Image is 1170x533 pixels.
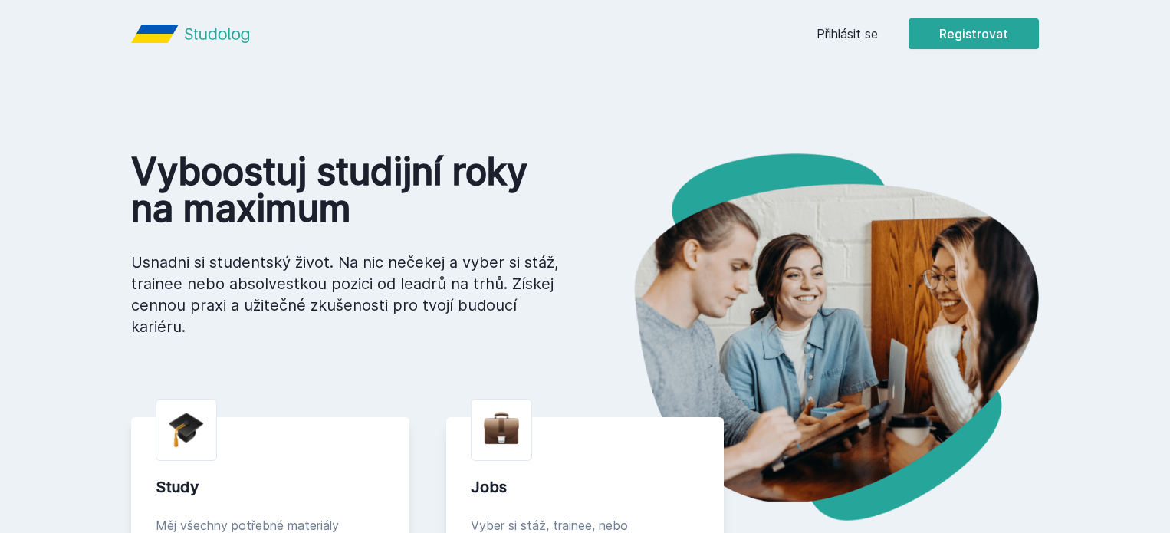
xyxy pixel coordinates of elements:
img: graduation-cap.png [169,412,204,448]
img: briefcase.png [484,409,519,448]
img: hero.png [585,153,1039,521]
div: Jobs [471,476,700,498]
p: Usnadni si studentský život. Na nic nečekej a vyber si stáž, trainee nebo absolvestkou pozici od ... [131,252,560,337]
button: Registrovat [909,18,1039,49]
a: Přihlásit se [817,25,878,43]
h1: Vyboostuj studijní roky na maximum [131,153,560,227]
div: Study [156,476,385,498]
